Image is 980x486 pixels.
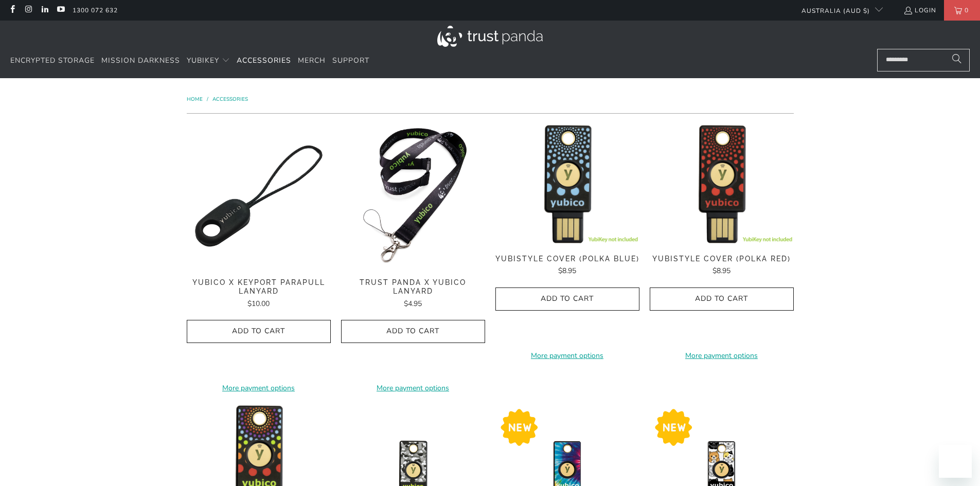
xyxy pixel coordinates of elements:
[187,383,331,394] a: More payment options
[352,327,474,336] span: Add to Cart
[237,49,291,73] a: Accessories
[341,278,485,310] a: Trust Panda x Yubico Lanyard $4.95
[101,56,180,65] span: Mission Darkness
[650,255,794,277] a: YubiStyle Cover (Polka Red) $8.95
[650,287,794,311] button: Add to Cart
[56,6,65,14] a: Trust Panda Australia on YouTube
[712,266,730,276] span: $8.95
[187,49,230,73] summary: YubiKey
[10,56,95,65] span: Encrypted Storage
[298,56,326,65] span: Merch
[187,278,331,310] a: Yubico x Keyport Parapull Lanyard $10.00
[187,124,331,268] a: Yubico x Keyport Parapull Lanyard - Trust Panda Yubico x Keyport Parapull Lanyard - Trust Panda
[495,255,639,277] a: YubiStyle Cover (Polka Blue) $8.95
[341,383,485,394] a: More payment options
[40,6,49,14] a: Trust Panda Australia on LinkedIn
[187,124,331,268] img: Yubico x Keyport Parapull Lanyard - Trust Panda
[187,96,203,103] span: Home
[247,299,270,309] span: $10.00
[506,295,629,303] span: Add to Cart
[187,278,331,296] span: Yubico x Keyport Parapull Lanyard
[10,49,369,73] nav: Translation missing: en.navigation.header.main_nav
[495,287,639,311] button: Add to Cart
[650,124,794,244] img: YubiStyle Cover (Polka Red) - Trust Panda
[212,96,248,103] a: Accessories
[187,320,331,343] button: Add to Cart
[298,49,326,73] a: Merch
[650,350,794,362] a: More payment options
[877,49,970,71] input: Search...
[332,56,369,65] span: Support
[661,295,783,303] span: Add to Cart
[650,255,794,263] span: YubiStyle Cover (Polka Red)
[341,320,485,343] button: Add to Cart
[944,49,970,71] button: Search
[939,445,972,478] iframe: Button to launch messaging window
[198,327,320,336] span: Add to Cart
[903,5,936,16] a: Login
[187,96,204,103] a: Home
[8,6,16,14] a: Trust Panda Australia on Facebook
[341,124,485,268] img: Trust Panda Yubico Lanyard - Trust Panda
[404,299,422,309] span: $4.95
[10,49,95,73] a: Encrypted Storage
[495,124,639,244] img: YubiStyle Cover (Polka Blue) - Trust Panda
[495,350,639,362] a: More payment options
[437,26,543,47] img: Trust Panda Australia
[207,96,208,103] span: /
[187,56,219,65] span: YubiKey
[341,278,485,296] span: Trust Panda x Yubico Lanyard
[332,49,369,73] a: Support
[24,6,32,14] a: Trust Panda Australia on Instagram
[101,49,180,73] a: Mission Darkness
[237,56,291,65] span: Accessories
[558,266,576,276] span: $8.95
[73,5,118,16] a: 1300 072 632
[495,255,639,263] span: YubiStyle Cover (Polka Blue)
